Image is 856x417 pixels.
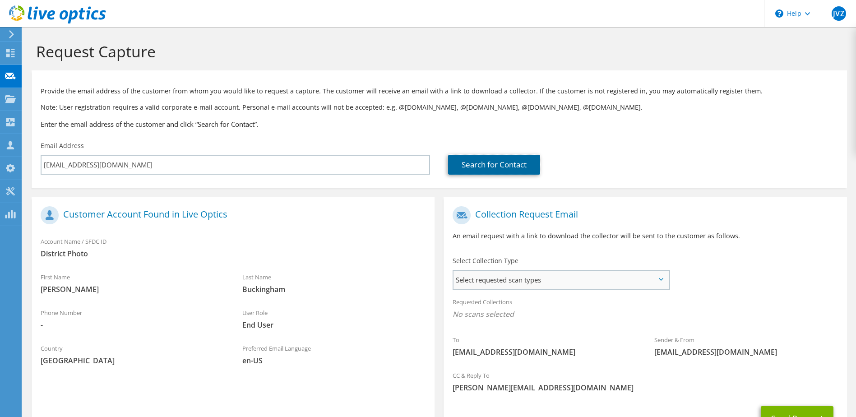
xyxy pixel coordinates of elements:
p: Note: User registration requires a valid corporate e-mail account. Personal e-mail accounts will ... [41,102,838,112]
h3: Enter the email address of the customer and click “Search for Contact”. [41,119,838,129]
label: Email Address [41,141,84,150]
span: - [41,320,224,330]
h1: Request Capture [36,42,838,61]
div: First Name [32,268,233,299]
label: Select Collection Type [453,256,518,265]
div: To [444,330,645,361]
span: Buckingham [242,284,426,294]
svg: \n [775,9,783,18]
div: Account Name / SFDC ID [32,232,435,263]
span: [GEOGRAPHIC_DATA] [41,356,224,366]
div: User Role [233,303,435,334]
span: [PERSON_NAME] [41,284,224,294]
div: Requested Collections [444,292,847,326]
span: en-US [242,356,426,366]
div: CC & Reply To [444,366,847,397]
div: Phone Number [32,303,233,334]
p: Provide the email address of the customer from whom you would like to request a capture. The cust... [41,86,838,96]
span: Select requested scan types [453,271,668,289]
a: Search for Contact [448,155,540,175]
h1: Collection Request Email [453,206,833,224]
span: JVZ [832,6,846,21]
div: Last Name [233,268,435,299]
div: Preferred Email Language [233,339,435,370]
h1: Customer Account Found in Live Optics [41,206,421,224]
span: No scans selected [453,309,837,319]
div: Country [32,339,233,370]
span: [EMAIL_ADDRESS][DOMAIN_NAME] [453,347,636,357]
span: [EMAIL_ADDRESS][DOMAIN_NAME] [654,347,838,357]
p: An email request with a link to download the collector will be sent to the customer as follows. [453,231,837,241]
span: District Photo [41,249,426,259]
span: [PERSON_NAME][EMAIL_ADDRESS][DOMAIN_NAME] [453,383,837,393]
div: Sender & From [645,330,847,361]
span: End User [242,320,426,330]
